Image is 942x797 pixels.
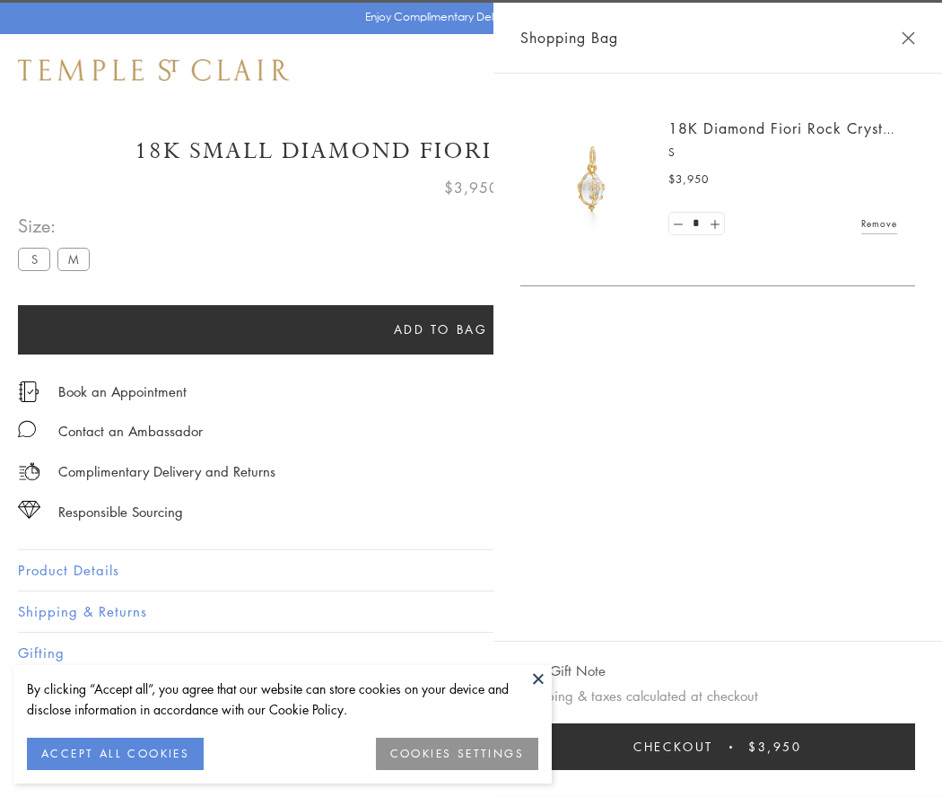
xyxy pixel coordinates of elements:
[520,26,618,49] span: Shopping Bag
[668,171,709,188] span: $3,950
[902,31,915,45] button: Close Shopping Bag
[27,738,204,770] button: ACCEPT ALL COOKIES
[18,591,924,632] button: Shipping & Returns
[18,550,924,591] button: Product Details
[18,381,39,402] img: icon_appointment.svg
[18,420,36,438] img: MessageIcon-01_2.svg
[748,737,802,757] span: $3,950
[18,633,924,673] button: Gifting
[18,460,40,483] img: icon_delivery.svg
[668,144,897,162] p: S
[633,737,713,757] span: Checkout
[520,660,606,682] button: Add Gift Note
[669,213,687,235] a: Set quantity to 0
[705,213,723,235] a: Set quantity to 2
[376,738,538,770] button: COOKIES SETTINGS
[57,248,90,270] label: M
[58,420,203,442] div: Contact an Ambassador
[444,176,499,199] span: $3,950
[27,679,538,720] div: By clicking “Accept all”, you agree that our website can store cookies on your device and disclos...
[18,305,863,355] button: Add to bag
[58,501,183,523] div: Responsible Sourcing
[520,685,915,707] p: Shipping & taxes calculated at checkout
[18,501,40,519] img: icon_sourcing.svg
[18,211,97,241] span: Size:
[861,214,897,233] a: Remove
[18,136,924,167] h1: 18K Small Diamond Fiori Rock Crystal Amulet
[18,59,289,81] img: Temple St. Clair
[18,248,50,270] label: S
[394,320,488,339] span: Add to bag
[58,381,187,401] a: Book an Appointment
[58,460,275,483] p: Complimentary Delivery and Returns
[365,8,569,26] p: Enjoy Complimentary Delivery & Returns
[520,723,915,770] button: Checkout $3,950
[538,126,646,233] img: P51889-E11FIORI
